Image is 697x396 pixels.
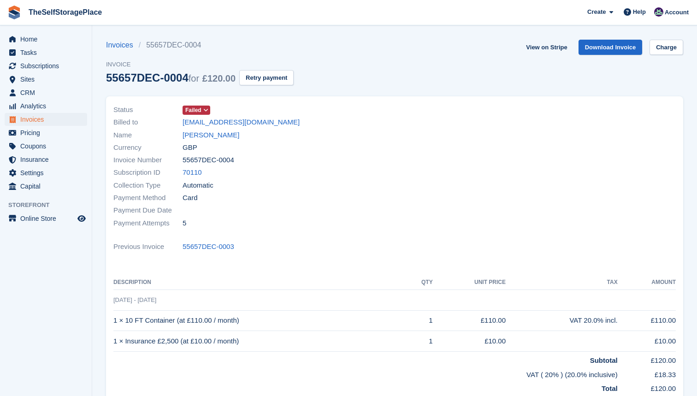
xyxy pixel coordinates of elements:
[113,218,183,229] span: Payment Attempts
[113,205,183,216] span: Payment Due Date
[20,212,76,225] span: Online Store
[20,46,76,59] span: Tasks
[665,8,689,17] span: Account
[20,140,76,153] span: Coupons
[106,40,294,51] nav: breadcrumbs
[5,212,87,225] a: menu
[5,73,87,86] a: menu
[113,366,618,380] td: VAT ( 20% ) (20.0% inclusive)
[20,73,76,86] span: Sites
[20,100,76,112] span: Analytics
[113,193,183,203] span: Payment Method
[183,105,210,115] a: Failed
[20,59,76,72] span: Subscriptions
[183,167,202,178] a: 70110
[113,242,183,252] span: Previous Invoice
[106,40,139,51] a: Invoices
[20,113,76,126] span: Invoices
[20,126,76,139] span: Pricing
[113,142,183,153] span: Currency
[20,33,76,46] span: Home
[522,40,571,55] a: View on Stripe
[618,331,676,352] td: £10.00
[650,40,683,55] a: Charge
[5,153,87,166] a: menu
[20,166,76,179] span: Settings
[113,331,406,352] td: 1 × Insurance £2,500 (at £10.00 / month)
[185,106,201,114] span: Failed
[5,33,87,46] a: menu
[587,7,606,17] span: Create
[618,310,676,331] td: £110.00
[406,310,432,331] td: 1
[20,153,76,166] span: Insurance
[239,70,294,85] button: Retry payment
[5,46,87,59] a: menu
[76,213,87,224] a: Preview store
[25,5,106,20] a: TheSelfStoragePlace
[433,275,506,290] th: Unit Price
[113,117,183,128] span: Billed to
[183,130,239,141] a: [PERSON_NAME]
[506,275,618,290] th: Tax
[5,86,87,99] a: menu
[183,218,186,229] span: 5
[113,130,183,141] span: Name
[579,40,643,55] a: Download Invoice
[8,201,92,210] span: Storefront
[20,86,76,99] span: CRM
[113,275,406,290] th: Description
[406,275,432,290] th: QTY
[633,7,646,17] span: Help
[183,142,197,153] span: GBP
[5,100,87,112] a: menu
[433,310,506,331] td: £110.00
[5,113,87,126] a: menu
[202,73,236,83] span: £120.00
[183,155,234,165] span: 55657DEC-0004
[113,155,183,165] span: Invoice Number
[406,331,432,352] td: 1
[113,310,406,331] td: 1 × 10 FT Container (at £110.00 / month)
[113,167,183,178] span: Subscription ID
[113,296,156,303] span: [DATE] - [DATE]
[433,331,506,352] td: £10.00
[113,105,183,115] span: Status
[618,275,676,290] th: Amount
[7,6,21,19] img: stora-icon-8386f47178a22dfd0bd8f6a31ec36ba5ce8667c1dd55bd0f319d3a0aa187defe.svg
[602,384,618,392] strong: Total
[618,352,676,366] td: £120.00
[590,356,618,364] strong: Subtotal
[618,380,676,394] td: £120.00
[5,180,87,193] a: menu
[5,166,87,179] a: menu
[183,117,300,128] a: [EMAIL_ADDRESS][DOMAIN_NAME]
[5,59,87,72] a: menu
[183,193,198,203] span: Card
[189,73,199,83] span: for
[183,242,234,252] a: 55657DEC-0003
[506,315,618,326] div: VAT 20.0% incl.
[5,126,87,139] a: menu
[618,366,676,380] td: £18.33
[20,180,76,193] span: Capital
[654,7,663,17] img: Sam
[5,140,87,153] a: menu
[106,71,236,84] div: 55657DEC-0004
[106,60,294,69] span: Invoice
[183,180,213,191] span: Automatic
[113,180,183,191] span: Collection Type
